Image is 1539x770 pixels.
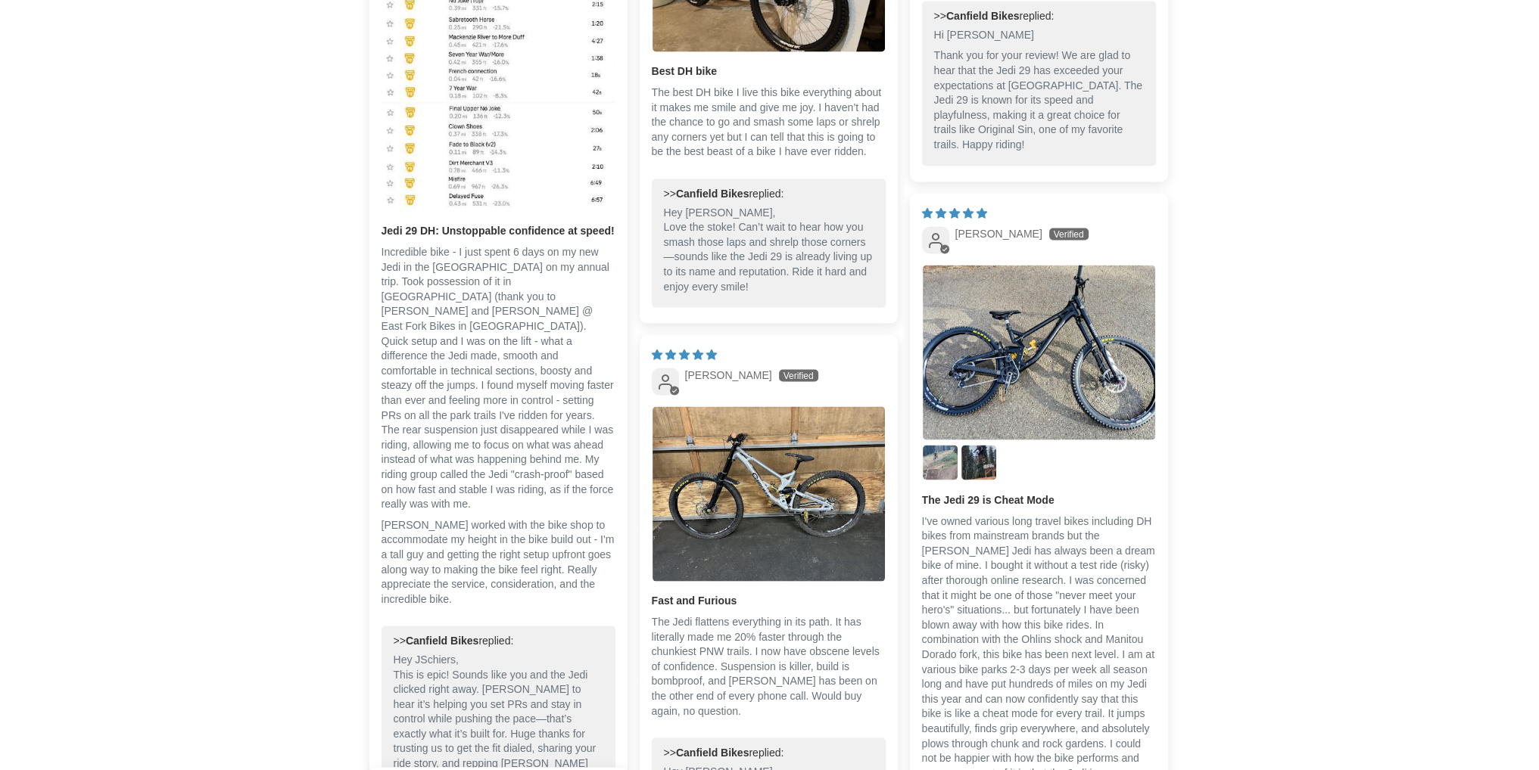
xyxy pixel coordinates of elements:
[946,10,1019,22] b: Canfield Bikes
[934,48,1144,152] p: Thank you for your review! We are glad to hear that the Jedi 29 has exceeded your expectations at...
[922,207,987,219] span: 5 star review
[406,635,478,647] b: Canfield Bikes
[652,349,717,361] span: 5 star review
[394,634,603,649] div: >> replied:
[922,265,1156,441] a: Link to user picture 1
[923,446,958,480] img: User picture
[961,446,996,480] img: User picture
[652,594,886,609] b: Fast and Furious
[923,265,1155,440] img: User picture
[652,615,886,719] p: The Jedi flattens everything in its path. It has literally made me 20% faster through the chunkie...
[664,746,874,761] div: >> replied:
[955,228,1042,240] span: [PERSON_NAME]
[676,747,749,759] b: Canfield Bikes
[652,85,886,160] p: The best DH bike I live this bike everything about it makes me smile and give me joy. I haven’t h...
[653,407,885,582] img: User picture
[652,64,886,79] b: Best DH bike
[652,406,886,582] a: Link to user picture 1
[664,187,874,202] div: >> replied:
[922,445,958,481] a: Link to user picture 2
[934,28,1144,43] p: Hi [PERSON_NAME]
[685,369,772,381] span: [PERSON_NAME]
[664,206,874,295] p: Hey [PERSON_NAME], Love the stoke! Can’t wait to hear how you smash those laps and shrelp those c...
[934,9,1144,24] div: >> replied:
[382,245,615,512] p: Incredible bike - I just spent 6 days on my new Jedi in the [GEOGRAPHIC_DATA] on my annual trip. ...
[382,224,615,239] b: Jedi 29 DH: Unstoppable confidence at speed!
[961,445,997,481] a: Link to user picture 3
[676,188,749,200] b: Canfield Bikes
[922,493,1156,508] b: The Jedi 29 is Cheat Mode
[382,518,615,607] p: [PERSON_NAME] worked with the bike shop to accommodate my height in the bike build out - I'm a ta...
